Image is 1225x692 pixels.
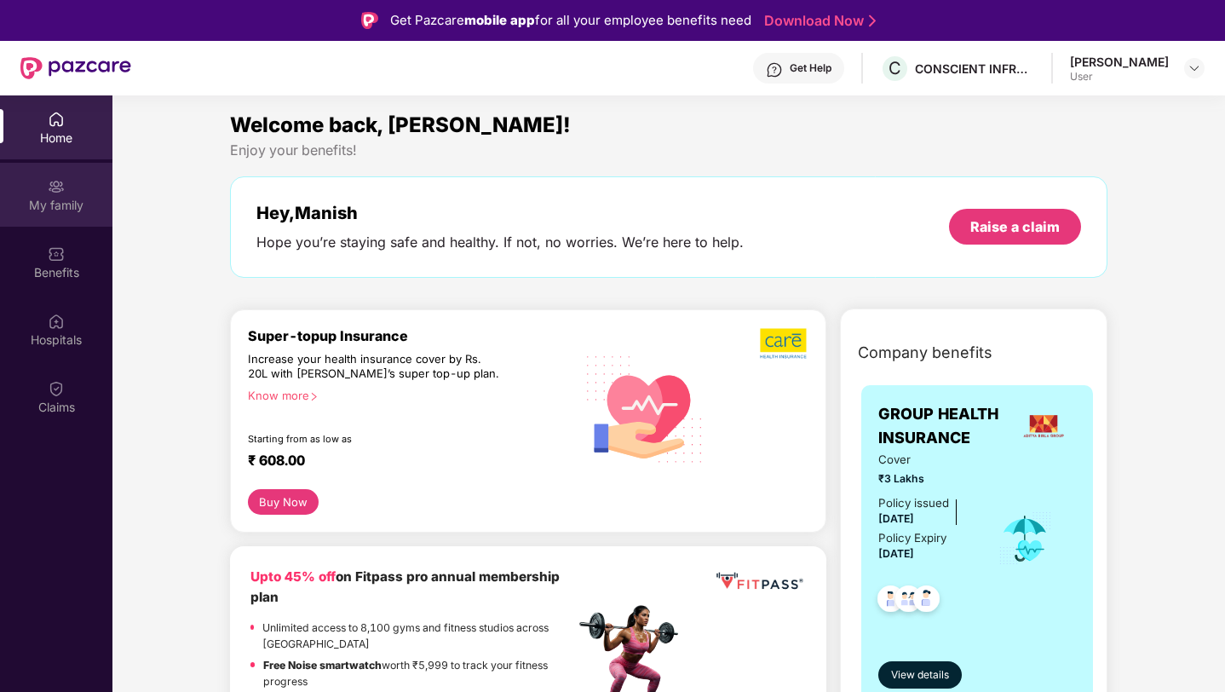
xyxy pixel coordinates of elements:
b: Upto 45% off [250,568,336,585]
div: Get Help [790,61,831,75]
div: Starting from as low as [248,433,503,445]
div: Get Pazcare for all your employee benefits need [390,10,751,31]
strong: Free Noise smartwatch [263,659,382,672]
div: ₹ 608.00 [248,452,558,472]
img: svg+xml;base64,PHN2ZyBpZD0iSG9zcGl0YWxzIiB4bWxucz0iaHR0cDovL3d3dy53My5vcmcvMjAwMC9zdmciIHdpZHRoPS... [48,313,65,330]
img: b5dec4f62d2307b9de63beb79f102df3.png [760,327,808,360]
span: View details [891,667,949,683]
span: [DATE] [878,512,914,525]
img: svg+xml;base64,PHN2ZyB4bWxucz0iaHR0cDovL3d3dy53My5vcmcvMjAwMC9zdmciIHdpZHRoPSI0OC45NDMiIGhlaWdodD... [870,580,912,622]
img: Logo [361,12,378,29]
div: Policy issued [878,494,949,512]
img: icon [998,510,1053,567]
span: ₹3 Lakhs [878,470,975,487]
div: Enjoy your benefits! [230,141,1108,159]
div: Super-topup Insurance [248,327,575,344]
span: Company benefits [858,341,992,365]
img: svg+xml;base64,PHN2ZyB3aWR0aD0iMjAiIGhlaWdodD0iMjAiIHZpZXdCb3g9IjAgMCAyMCAyMCIgZmlsbD0ibm9uZSIgeG... [48,178,65,195]
div: Policy Expiry [878,529,946,547]
b: on Fitpass pro annual membership plan [250,568,560,605]
button: View details [878,661,962,689]
span: Welcome back, [PERSON_NAME]! [230,112,571,137]
span: Cover [878,451,975,469]
img: svg+xml;base64,PHN2ZyBpZD0iQ2xhaW0iIHhtbG5zPSJodHRwOi8vd3d3LnczLm9yZy8yMDAwL3N2ZyIgd2lkdGg9IjIwIi... [48,380,65,397]
span: right [309,392,319,401]
div: User [1070,70,1169,84]
span: C [889,58,901,78]
span: [DATE] [878,547,914,560]
span: GROUP HEALTH INSURANCE [878,402,1010,451]
img: svg+xml;base64,PHN2ZyB4bWxucz0iaHR0cDovL3d3dy53My5vcmcvMjAwMC9zdmciIHdpZHRoPSI0OC45MTUiIGhlaWdodD... [888,580,929,622]
button: Buy Now [248,489,319,515]
p: worth ₹5,999 to track your fitness progress [263,657,574,690]
div: CONSCIENT INFRASTRUCTURE PVT LTD [915,61,1034,77]
img: New Pazcare Logo [20,57,131,79]
a: Download Now [764,12,871,30]
div: Hope you’re staying safe and healthy. If not, no worries. We’re here to help. [256,234,744,251]
img: svg+xml;base64,PHN2ZyBpZD0iSG9tZSIgeG1sbnM9Imh0dHA6Ly93d3cudzMub3JnLzIwMDAvc3ZnIiB3aWR0aD0iMjAiIG... [48,111,65,128]
div: Know more [248,389,565,401]
img: svg+xml;base64,PHN2ZyBpZD0iRHJvcGRvd24tMzJ4MzIiIHhtbG5zPSJodHRwOi8vd3d3LnczLm9yZy8yMDAwL3N2ZyIgd2... [1188,61,1201,75]
img: svg+xml;base64,PHN2ZyBpZD0iQmVuZWZpdHMiIHhtbG5zPSJodHRwOi8vd3d3LnczLm9yZy8yMDAwL3N2ZyIgd2lkdGg9Ij... [48,245,65,262]
p: Unlimited access to 8,100 gyms and fitness studios across [GEOGRAPHIC_DATA] [262,620,574,653]
div: Increase your health insurance cover by Rs. 20L with [PERSON_NAME]’s super top-up plan. [248,352,502,382]
img: svg+xml;base64,PHN2ZyB4bWxucz0iaHR0cDovL3d3dy53My5vcmcvMjAwMC9zdmciIHdpZHRoPSI0OC45NDMiIGhlaWdodD... [906,580,947,622]
div: Raise a claim [970,217,1060,236]
img: fppp.png [713,567,806,596]
img: svg+xml;base64,PHN2ZyB4bWxucz0iaHR0cDovL3d3dy53My5vcmcvMjAwMC9zdmciIHhtbG5zOnhsaW5rPSJodHRwOi8vd3... [575,337,716,479]
img: svg+xml;base64,PHN2ZyBpZD0iSGVscC0zMngzMiIgeG1sbnM9Imh0dHA6Ly93d3cudzMub3JnLzIwMDAvc3ZnIiB3aWR0aD... [766,61,783,78]
img: Stroke [869,12,876,30]
div: Hey, Manish [256,203,744,223]
strong: mobile app [464,12,535,28]
div: [PERSON_NAME] [1070,54,1169,70]
img: insurerLogo [1021,403,1067,449]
